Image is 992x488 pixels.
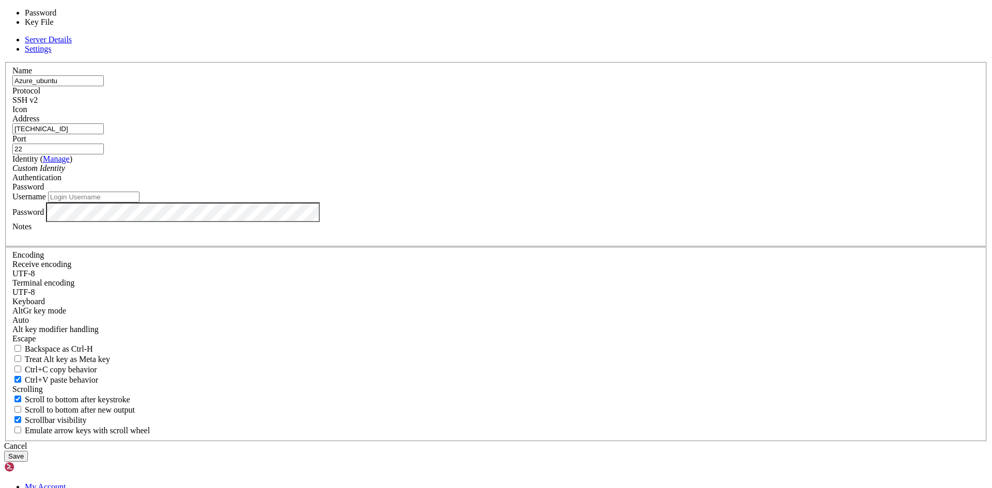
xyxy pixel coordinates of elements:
[14,345,21,352] input: Backspace as Ctrl-H
[12,207,44,216] label: Password
[12,105,27,114] label: Icon
[43,154,70,163] a: Manage
[14,366,21,372] input: Ctrl+C copy behavior
[12,306,66,315] label: Set the expected encoding for data received from the host. If the encodings do not match, visual ...
[12,182,980,192] div: Password
[12,222,32,231] label: Notes
[12,134,26,143] label: Port
[25,405,135,414] span: Scroll to bottom after new output
[12,269,980,278] div: UTF-8
[12,123,104,134] input: Host Name or IP
[12,96,980,105] div: SSH v2
[40,154,72,163] span: ( )
[12,66,32,75] label: Name
[12,344,93,353] label: If true, the backspace should send BS ('\x08', aka ^H). Otherwise the backspace key should send '...
[4,462,64,472] img: Shellngn
[12,355,110,364] label: Whether the Alt key acts as a Meta key or as a distinct Alt key.
[12,288,980,297] div: UTF-8
[12,144,104,154] input: Port Number
[25,18,111,27] li: Key File
[12,154,72,163] label: Identity
[14,427,21,433] input: Emulate arrow keys with scroll wheel
[12,405,135,414] label: Scroll to bottom after new output.
[25,344,93,353] span: Backspace as Ctrl-H
[12,96,38,104] span: SSH v2
[12,164,980,173] div: Custom Identity
[12,164,65,172] i: Custom Identity
[12,297,45,306] label: Keyboard
[12,250,44,259] label: Encoding
[12,385,43,393] label: Scrolling
[25,426,150,435] span: Emulate arrow keys with scroll wheel
[25,375,98,384] span: Ctrl+V paste behavior
[12,269,35,278] span: UTF-8
[25,395,130,404] span: Scroll to bottom after keystroke
[12,86,40,95] label: Protocol
[12,426,150,435] label: When using the alternative screen buffer, and DECCKM (Application Cursor Keys) is active, mouse w...
[12,334,980,343] div: Escape
[12,192,46,201] label: Username
[25,8,111,18] li: Password
[12,365,97,374] label: Ctrl-C copies if true, send ^C to host if false. Ctrl-Shift-C sends ^C to host if true, copies if...
[12,182,44,191] span: Password
[12,316,980,325] div: Auto
[25,35,72,44] a: Server Details
[12,416,87,424] label: The vertical scrollbar mode.
[25,355,110,364] span: Treat Alt key as Meta key
[14,406,21,413] input: Scroll to bottom after new output
[12,375,98,384] label: Ctrl+V pastes if true, sends ^V to host if false. Ctrl+Shift+V sends ^V to host if true, pastes i...
[12,260,71,269] label: Set the expected encoding for data received from the host. If the encodings do not match, visual ...
[12,75,104,86] input: Server Name
[14,355,21,362] input: Treat Alt key as Meta key
[12,278,74,287] label: The default terminal encoding. ISO-2022 enables character map translations (like graphics maps). ...
[14,396,21,402] input: Scroll to bottom after keystroke
[48,192,139,202] input: Login Username
[12,325,99,334] label: Controls how the Alt key is handled. Escape: Send an ESC prefix. 8-Bit: Add 128 to the typed char...
[4,451,28,462] button: Save
[25,416,87,424] span: Scrollbar visibility
[14,416,21,423] input: Scrollbar visibility
[4,442,988,451] div: Cancel
[12,173,61,182] label: Authentication
[14,376,21,383] input: Ctrl+V paste behavior
[25,44,52,53] a: Settings
[12,395,130,404] label: Whether to scroll to the bottom on any keystroke.
[12,316,29,324] span: Auto
[12,114,39,123] label: Address
[25,365,97,374] span: Ctrl+C copy behavior
[12,334,36,343] span: Escape
[12,288,35,296] span: UTF-8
